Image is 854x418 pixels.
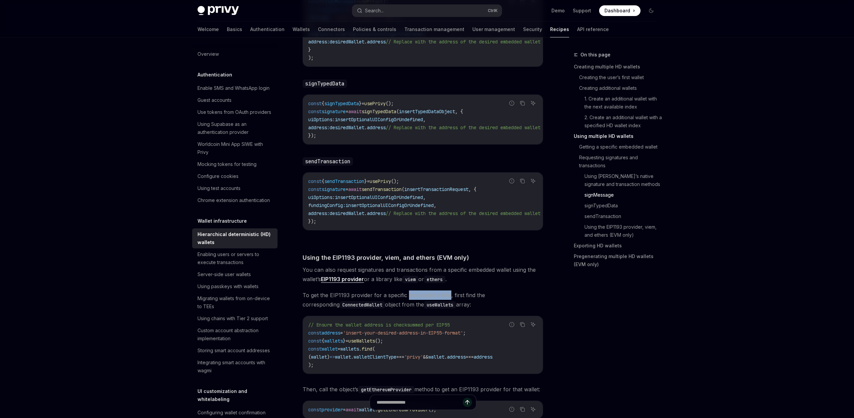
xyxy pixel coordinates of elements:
[364,178,367,184] span: }
[367,125,386,131] span: address
[364,39,367,45] span: .
[330,125,364,131] span: desiredWallet
[322,100,324,107] span: {
[197,387,278,403] h5: UI customization and whitelabeling
[579,83,662,93] a: Creating additional wallets
[362,186,402,192] span: sendTransaction
[192,170,278,182] a: Configure cookies
[472,21,515,37] a: User management
[197,50,219,58] div: Overview
[335,117,423,123] span: insertOptionalUIConfigOrUndefined
[250,21,285,37] a: Authentication
[573,7,591,14] a: Support
[550,21,569,37] a: Recipes
[322,330,340,336] span: address
[362,100,364,107] span: =
[402,276,418,283] code: viem
[507,177,516,185] button: Report incorrect code
[308,178,322,184] span: const
[330,39,364,45] span: desiredWallet
[192,48,278,60] a: Overview
[646,5,657,16] button: Toggle dark mode
[399,109,455,115] span: insertTypedDataObject
[311,354,327,360] span: wallet
[308,39,330,45] span: address:
[321,276,364,283] a: EIP1193 provider
[197,347,270,355] div: Storing smart account addresses
[197,359,274,375] div: Integrating smart accounts with wagmi
[197,6,239,15] img: dark logo
[308,354,311,360] span: (
[362,109,396,115] span: signTypedData
[604,7,630,14] span: Dashboard
[367,210,386,216] span: address
[192,94,278,106] a: Guest accounts
[580,51,610,59] span: On this page
[579,152,662,171] a: Requesting signatures and transactions
[488,8,498,13] span: Ctrl K
[192,280,278,292] a: Using passkeys with wallets
[364,210,367,216] span: .
[322,186,346,192] span: signature
[197,71,232,79] h5: Authentication
[308,210,330,216] span: address:
[197,294,274,310] div: Migrating wallets from on-device to TEEs
[343,338,346,344] span: }
[423,194,426,200] span: ,
[197,217,247,225] h5: Wallet infrastructure
[463,330,466,336] span: ;
[424,301,456,308] code: useWallets
[197,160,257,168] div: Mocking tokens for testing
[318,21,345,37] a: Connectors
[529,99,537,108] button: Ask AI
[523,21,542,37] a: Security
[424,276,445,283] code: ethers
[574,131,662,142] a: Using multiple HD wallets
[308,362,314,368] span: );
[346,202,434,208] span: insertOptionalUIConfigOrUndefined
[197,184,241,192] div: Using test accounts
[529,320,537,329] button: Ask AI
[584,93,662,112] a: 1. Create an additional wallet with the next available index
[584,222,662,240] a: Using the EIP1193 provider, viem, and ethers (EVM only)
[192,292,278,312] a: Migrating wallets from on-device to TEEs
[343,330,463,336] span: 'insert-your-desired-address-in-EIP55-format'
[197,84,270,92] div: Enable SMS and WhatsApp login
[352,5,502,17] button: Search...CtrlK
[330,210,364,216] span: desiredWallet
[303,79,347,88] code: signTypedData
[364,125,367,131] span: .
[192,268,278,280] a: Server-side user wallets
[303,265,543,284] span: You can also request signatures and transactions from a specific embedded wallet using the wallet...
[192,182,278,194] a: Using test accounts
[327,354,330,360] span: )
[584,112,662,131] a: 2. Create an additional wallet with a specified HD wallet index
[386,100,394,107] span: ();
[551,7,565,14] a: Demo
[386,210,540,216] span: // Replace with the address of the desired embedded wallet
[423,354,428,360] span: &&
[444,354,447,360] span: .
[518,177,527,185] button: Copy the contents from the code block
[354,354,396,360] span: walletClientType
[308,322,450,328] span: // Ensure the wallet address is checksummed per EIP55
[324,100,359,107] span: signTypedData
[518,99,527,108] button: Copy the contents from the code block
[303,290,543,309] span: To get the EIP1193 provider for a specific embedded wallet, first find the corresponding object f...
[351,354,354,360] span: .
[468,186,476,192] span: , {
[303,157,353,166] code: sendTransaction
[353,21,396,37] a: Policies & controls
[396,109,399,115] span: (
[529,177,537,185] button: Ask AI
[340,346,359,352] span: wallets
[348,186,362,192] span: await
[293,21,310,37] a: Wallets
[579,142,662,152] a: Getting a specific embedded wallet
[574,251,662,270] a: Pregenerating multiple HD wallets (EVM only)
[324,338,343,344] span: wallets
[340,330,343,336] span: =
[308,338,322,344] span: const
[322,109,346,115] span: signature
[359,346,362,352] span: .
